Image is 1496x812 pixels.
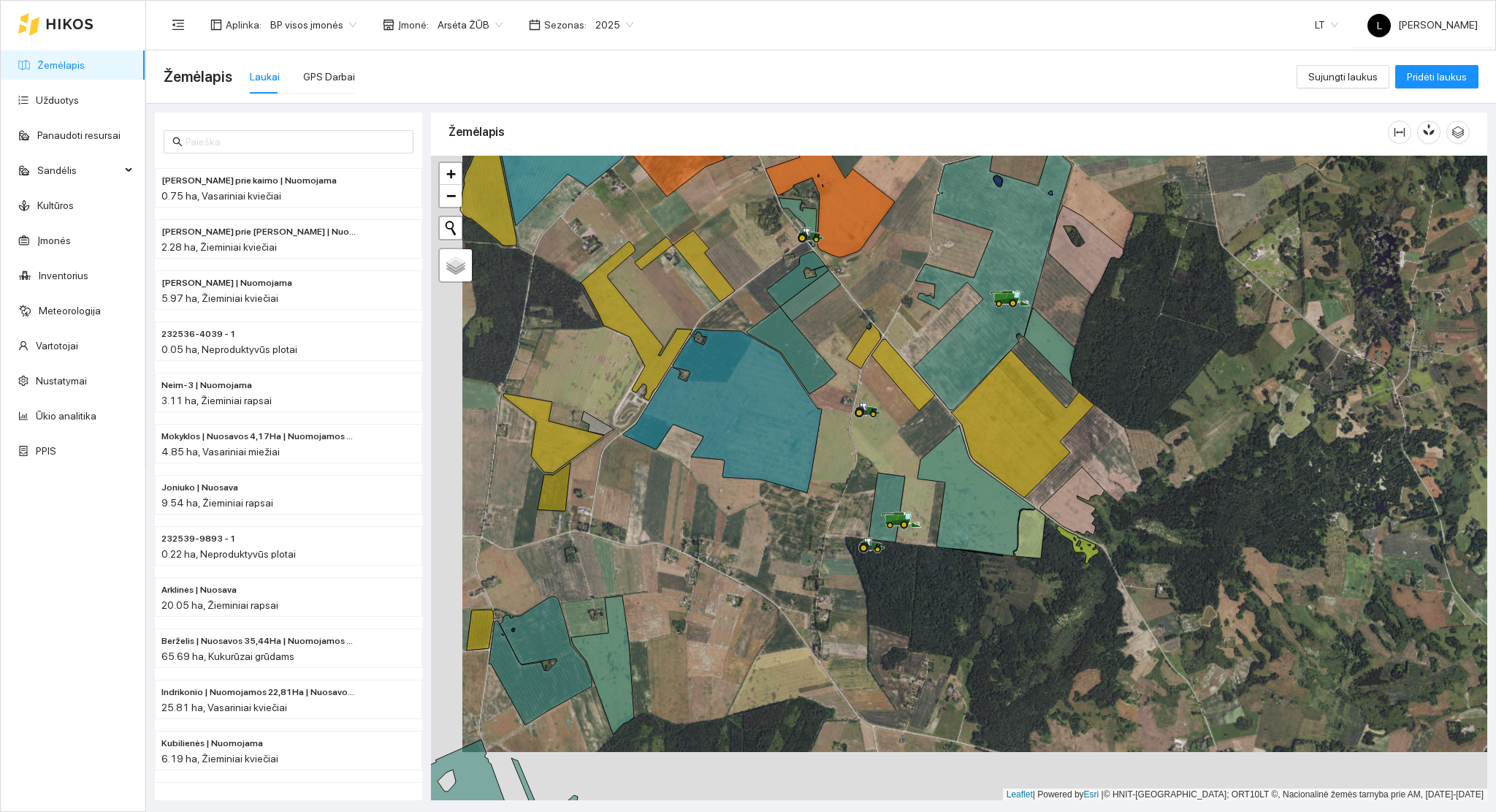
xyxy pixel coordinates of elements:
[440,185,462,207] a: Zoom out
[1297,71,1389,83] a: Sujungti laukus
[1003,789,1487,801] div: | Powered by © HNIT-[GEOGRAPHIC_DATA]; ORT10LT ©, Nacionalinė žemės tarnyba prie AM, [DATE]-[DATE]
[161,599,278,611] span: 20.05 ha, Žieminiai rapsai
[446,186,456,205] span: −
[161,686,357,699] span: Indrikonio | Nuomojamos 22,81Ha | Nuosavos 3,00 Ha
[440,163,462,185] a: Zoom in
[161,225,357,239] span: Rolando prie Valės | Nuosava
[446,164,456,183] span: +
[37,235,71,246] a: Įmonės
[529,19,541,31] span: calendar
[161,344,297,355] span: 0.05 ha, Neproduktyvūs plotai
[164,65,232,88] span: Žemėlapis
[161,241,277,253] span: 2.28 ha, Žieminiai kviečiai
[303,69,355,85] div: GPS Darbai
[1377,14,1382,37] span: L
[595,14,633,36] span: 2025
[36,94,79,106] a: Užduotys
[161,650,294,662] span: 65.69 ha, Kukurūzai grūdams
[398,17,429,33] span: Įmonė :
[1395,71,1478,83] a: Pridėti laukus
[161,532,236,546] span: 232539-9893 - 1
[440,217,462,239] button: Initiate a new search
[36,375,87,387] a: Nustatymai
[37,59,85,71] a: Žemėlapis
[1367,19,1478,31] span: [PERSON_NAME]
[210,19,222,31] span: layout
[1389,126,1411,138] span: column-width
[39,305,101,316] a: Meteorologija
[226,17,262,33] span: Aplinka :
[250,69,280,85] div: Laukai
[161,446,280,458] span: 4.85 ha, Vasariniai miežiai
[161,430,357,444] span: Mokyklos | Nuosavos 4,17Ha | Nuomojamos 0,68Ha
[383,19,394,31] span: shop
[36,410,96,422] a: Ūkio analitika
[37,156,121,185] span: Sandėlis
[1084,789,1099,800] a: Esri
[36,340,78,352] a: Vartotojai
[1315,14,1338,36] span: LT
[544,17,587,33] span: Sezonas :
[161,702,287,713] span: 25.81 ha, Vasariniai kviečiai
[1102,789,1104,800] span: |
[161,190,281,202] span: 0.75 ha, Vasariniai kviečiai
[37,200,74,211] a: Kultūros
[161,497,273,509] span: 9.54 ha, Žieminiai rapsai
[161,583,237,597] span: Arklinės | Nuosava
[438,14,503,36] span: Arsėta ŽŪB
[1007,789,1033,800] a: Leaflet
[161,753,278,764] span: 6.19 ha, Žieminiai kviečiai
[161,292,278,304] span: 5.97 ha, Žieminiai kviečiai
[1388,121,1411,144] button: column-width
[161,481,238,495] span: Joniuko | Nuosava
[1297,65,1389,88] button: Sujungti laukus
[186,134,405,150] input: Paieška
[161,634,357,648] span: Berželis | Nuosavos 35,44Ha | Nuomojamos 30,25Ha
[161,737,263,751] span: Kubilienės | Nuomojama
[37,129,121,141] a: Panaudoti resursai
[1308,69,1378,85] span: Sujungti laukus
[39,270,88,281] a: Inventorius
[161,174,337,188] span: Rolando prie kaimo | Nuomojama
[270,14,356,36] span: BP visos įmonės
[161,276,292,290] span: Ginaičių Valiaus | Nuomojama
[164,10,193,39] button: menu-fold
[161,395,272,406] span: 3.11 ha, Žieminiai rapsai
[172,137,183,147] span: search
[1395,65,1478,88] button: Pridėti laukus
[161,548,296,560] span: 0.22 ha, Neproduktyvūs plotai
[449,111,1388,153] div: Žemėlapis
[172,18,185,31] span: menu-fold
[161,379,252,392] span: Neim-3 | Nuomojama
[161,327,236,341] span: 232536-4039 - 1
[1407,69,1467,85] span: Pridėti laukus
[36,445,56,457] a: PPIS
[440,249,472,281] a: Layers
